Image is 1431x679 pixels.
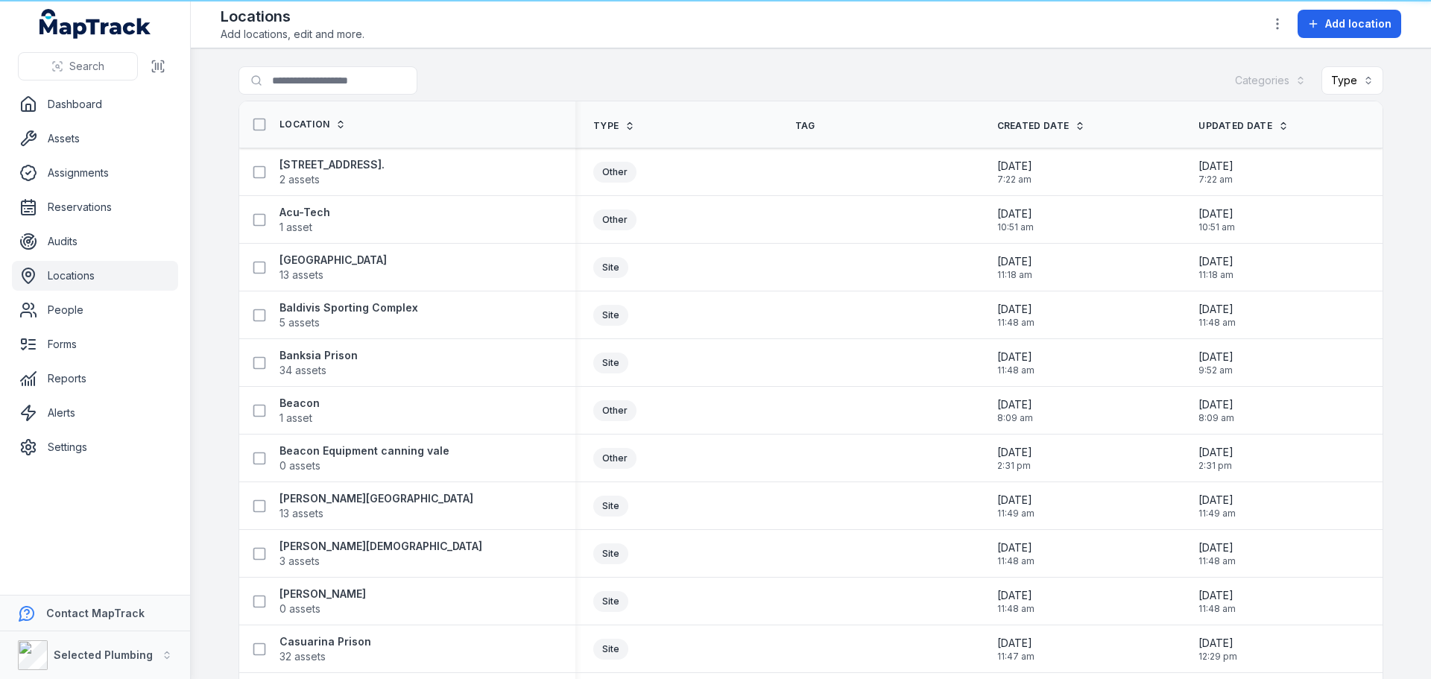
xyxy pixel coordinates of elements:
[279,348,358,363] strong: Banksia Prison
[1198,269,1233,281] span: 11:18 am
[593,162,636,183] div: Other
[279,205,330,220] strong: Acu-Tech
[1198,174,1233,186] span: 7:22 am
[997,206,1034,233] time: 8/1/2025, 10:51:36 AM
[1198,588,1236,615] time: 1/14/2025, 11:48:43 AM
[12,364,178,394] a: Reports
[997,159,1032,186] time: 8/5/2025, 7:22:38 AM
[997,540,1034,555] span: [DATE]
[1198,588,1236,603] span: [DATE]
[12,192,178,222] a: Reservations
[593,305,628,326] div: Site
[1198,651,1237,663] span: 12:29 pm
[12,124,178,154] a: Assets
[1198,254,1233,281] time: 5/8/2025, 11:18:57 AM
[1198,508,1236,519] span: 11:49 am
[279,634,371,664] a: Casuarina Prison32 assets
[12,295,178,325] a: People
[1198,555,1236,567] span: 11:48 am
[279,205,330,235] a: Acu-Tech1 asset
[279,300,418,330] a: Baldivis Sporting Complex5 assets
[997,651,1034,663] span: 11:47 am
[997,302,1034,317] span: [DATE]
[795,120,815,132] span: Tag
[997,206,1034,221] span: [DATE]
[997,636,1034,651] span: [DATE]
[1198,302,1236,317] span: [DATE]
[279,315,320,330] span: 5 assets
[221,27,364,42] span: Add locations, edit and more.
[1198,254,1233,269] span: [DATE]
[279,634,371,649] strong: Casuarina Prison
[997,588,1034,615] time: 1/14/2025, 11:48:43 AM
[593,448,636,469] div: Other
[279,396,320,411] strong: Beacon
[279,506,323,521] span: 13 assets
[593,353,628,373] div: Site
[279,119,346,130] a: Location
[1198,445,1233,460] span: [DATE]
[69,59,104,74] span: Search
[1198,397,1234,412] span: [DATE]
[997,540,1034,567] time: 1/14/2025, 11:48:54 AM
[997,397,1033,412] span: [DATE]
[593,591,628,612] div: Site
[593,209,636,230] div: Other
[1198,206,1235,233] time: 8/1/2025, 10:51:36 AM
[1198,120,1272,132] span: Updated Date
[997,120,1070,132] span: Created Date
[1198,350,1233,364] span: [DATE]
[1198,397,1234,424] time: 8/4/2025, 8:09:30 AM
[1198,412,1234,424] span: 8:09 am
[1198,445,1233,472] time: 3/31/2025, 2:31:18 PM
[1198,493,1236,519] time: 1/14/2025, 11:49:14 AM
[1198,364,1233,376] span: 9:52 am
[1298,10,1401,38] button: Add location
[279,411,312,426] span: 1 asset
[279,253,387,268] strong: [GEOGRAPHIC_DATA]
[1198,317,1236,329] span: 11:48 am
[1198,159,1233,174] span: [DATE]
[279,649,326,664] span: 32 assets
[279,539,482,554] strong: [PERSON_NAME][DEMOGRAPHIC_DATA]
[997,120,1086,132] a: Created Date
[997,493,1034,508] span: [DATE]
[997,350,1034,376] time: 1/14/2025, 11:48:21 AM
[1198,460,1233,472] span: 2:31 pm
[997,302,1034,329] time: 1/14/2025, 11:48:37 AM
[18,52,138,80] button: Search
[997,555,1034,567] span: 11:48 am
[40,9,151,39] a: MapTrack
[279,253,387,282] a: [GEOGRAPHIC_DATA]13 assets
[12,89,178,119] a: Dashboard
[279,554,320,569] span: 3 assets
[1198,540,1236,555] span: [DATE]
[997,460,1032,472] span: 2:31 pm
[997,412,1033,424] span: 8:09 am
[1325,16,1391,31] span: Add location
[593,257,628,278] div: Site
[12,398,178,428] a: Alerts
[12,329,178,359] a: Forms
[279,157,385,187] a: [STREET_ADDRESS].2 assets
[997,588,1034,603] span: [DATE]
[593,496,628,517] div: Site
[279,172,320,187] span: 2 assets
[1198,350,1233,376] time: 5/13/2025, 9:52:15 AM
[593,120,635,132] a: Type
[997,254,1032,269] span: [DATE]
[593,543,628,564] div: Site
[279,458,320,473] span: 0 assets
[997,350,1034,364] span: [DATE]
[54,648,153,661] strong: Selected Plumbing
[1198,221,1235,233] span: 10:51 am
[279,443,449,473] a: Beacon Equipment canning vale0 assets
[279,587,366,616] a: [PERSON_NAME]0 assets
[997,174,1032,186] span: 7:22 am
[279,539,482,569] a: [PERSON_NAME][DEMOGRAPHIC_DATA]3 assets
[997,445,1032,460] span: [DATE]
[593,400,636,421] div: Other
[997,603,1034,615] span: 11:48 am
[997,221,1034,233] span: 10:51 am
[997,636,1034,663] time: 1/14/2025, 11:47:33 AM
